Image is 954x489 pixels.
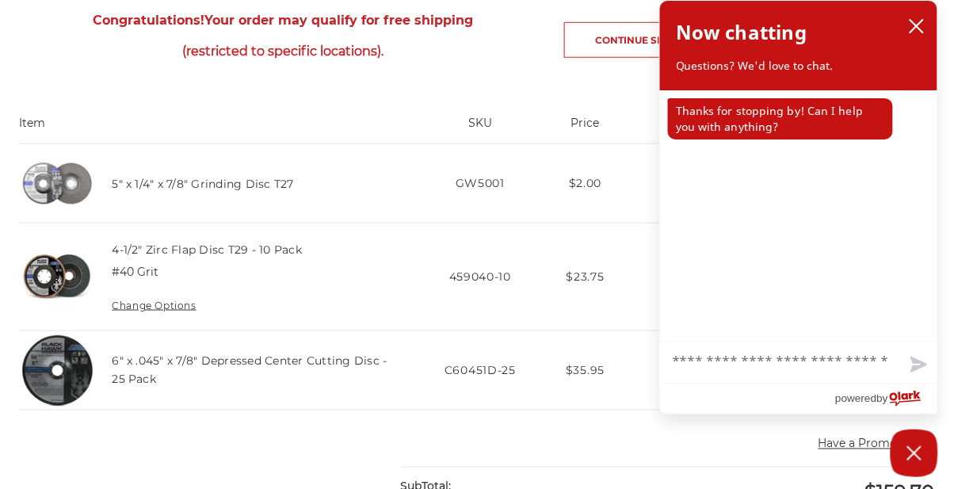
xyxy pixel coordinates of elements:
div: chat [660,90,937,342]
th: Quantity [623,115,788,143]
a: Powered by Olark [835,384,937,414]
span: 459040-10 [449,269,511,284]
th: SKU [412,115,548,143]
p: Thanks for stopping by! Can I help you with anything? [668,98,893,139]
img: 4-1/2" Zirc Flap Disc T29 - 10 Pack [19,239,95,315]
button: Have a Promo Code? [819,436,935,453]
span: $2.00 [569,176,602,190]
span: Your order may qualify for free shipping [19,5,548,67]
strong: Congratulations! [93,13,205,28]
button: Send message [898,347,937,384]
img: 6" x .045" x 7/8" Depressed Center Type 27 Cut Off Wheel [19,332,95,408]
span: (restricted to specific locations). [19,36,548,67]
button: close chatbox [904,14,929,38]
span: by [877,388,888,408]
img: 5 inch x 1/4 inch BHA grinding disc [19,146,95,222]
span: $35.95 [566,363,605,377]
p: Questions? We'd love to chat. [676,58,922,74]
span: powered [835,388,876,408]
span: C60451D-25 [445,363,516,377]
a: Change Options [112,300,196,311]
dd: #40 Grit [112,264,158,281]
h2: Now chatting [676,17,807,48]
span: $23.75 [567,269,605,284]
th: Item [19,115,412,143]
a: 6" x .045" x 7/8" Depressed Center Cutting Disc - 25 Pack [112,353,387,387]
a: 4-1/2" Zirc Flap Disc T29 - 10 Pack [112,243,302,257]
a: 5" x 1/4" x 7/8" Grinding Disc T27 [112,177,294,191]
button: Close Chatbox [891,430,938,477]
th: Price [548,115,623,143]
a: Continue Shopping [564,22,737,58]
span: GW5001 [456,176,505,190]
